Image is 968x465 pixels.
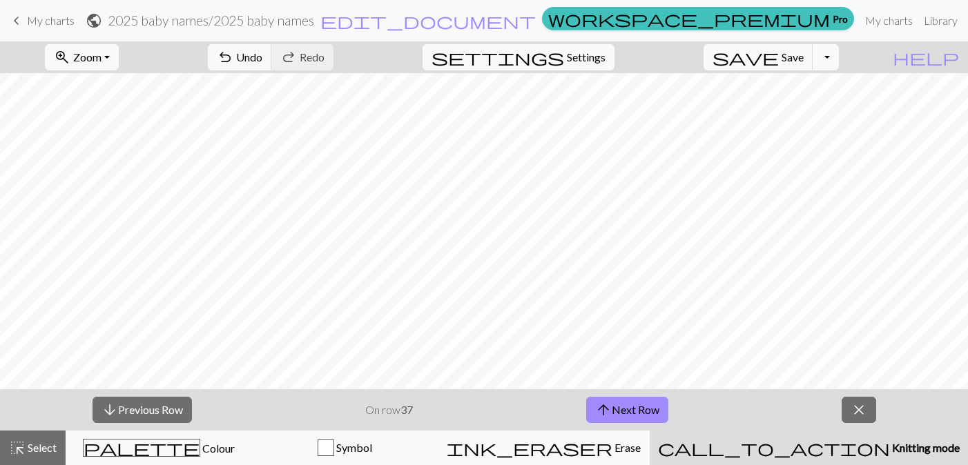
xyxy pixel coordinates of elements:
span: settings [432,48,564,67]
span: Zoom [73,50,101,63]
span: Erase [612,441,641,454]
span: Symbol [334,441,372,454]
span: close [851,400,867,419]
span: zoom_in [54,48,70,67]
span: help [893,48,959,67]
a: My charts [8,9,75,32]
a: My charts [860,7,918,34]
i: Settings [432,49,564,66]
span: Undo [236,50,262,63]
button: Knitting mode [650,431,968,465]
span: highlight_alt [9,438,26,457]
button: Zoom [45,44,119,70]
span: arrow_downward [101,400,118,419]
span: arrow_upward [595,400,612,419]
strong: 37 [400,403,413,416]
button: Save [704,44,813,70]
span: public [86,11,102,30]
span: keyboard_arrow_left [8,11,25,30]
span: Settings [567,49,606,66]
h2: 2025 baby names / 2025 baby names [108,12,314,28]
span: call_to_action [658,438,890,457]
span: save [713,48,779,67]
button: Colour [66,431,252,465]
a: Library [918,7,963,34]
span: edit_document [320,11,536,30]
span: Knitting mode [890,441,960,454]
button: SettingsSettings [423,44,614,70]
span: Select [26,441,57,454]
button: Erase [438,431,650,465]
p: On row [365,402,413,418]
button: Symbol [252,431,438,465]
span: workspace_premium [548,9,830,28]
span: My charts [27,14,75,27]
span: undo [217,48,233,67]
span: palette [84,438,200,457]
button: Next Row [586,397,668,423]
span: ink_eraser [447,438,612,457]
span: Save [782,50,804,63]
a: Pro [542,7,854,30]
span: Colour [200,442,235,455]
button: Previous Row [93,397,192,423]
button: Undo [208,44,272,70]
